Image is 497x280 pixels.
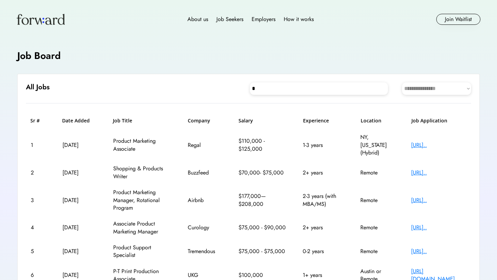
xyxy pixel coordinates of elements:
div: [DATE] [62,271,97,279]
div: 2 [31,169,46,177]
div: Shopping & Products Writer [113,165,172,180]
div: [URL].. [411,224,466,231]
div: [DATE] [62,197,97,204]
img: Forward logo [17,14,65,25]
h6: Salary [238,117,287,124]
div: $75,000 - $90,000 [238,224,287,231]
div: NY, [US_STATE] (Hybrid) [360,133,395,157]
h4: Job Board [17,49,61,62]
h6: Job Application [411,117,467,124]
div: 6 [31,271,46,279]
h6: Date Added [62,117,97,124]
h6: Experience [303,117,344,124]
div: Employers [252,15,275,23]
div: [DATE] [62,224,97,231]
div: Remote [360,169,395,177]
div: [URL].. [411,141,466,149]
div: Buzzfeed [188,169,222,177]
h6: Job Title [113,117,132,124]
div: Regal [188,141,222,149]
div: Product Marketing Manager, Rotational Program [113,189,172,212]
div: 4 [31,224,46,231]
div: Tremendous [188,248,222,255]
div: UKG [188,271,222,279]
div: 2+ years [303,224,344,231]
div: Remote [360,197,395,204]
div: Airbnb [188,197,222,204]
div: $100,000 [238,271,287,279]
h6: All Jobs [26,82,50,92]
div: [DATE] [62,248,97,255]
div: [URL].. [411,169,466,177]
div: 2+ years [303,169,344,177]
div: 2-3 years (with MBA/MS) [303,192,344,208]
div: [DATE] [62,169,97,177]
div: Job Seekers [216,15,243,23]
div: Product Support Specialist [113,244,172,259]
div: 1-3 years [303,141,344,149]
button: Join Waitlist [436,14,480,25]
div: How it works [284,15,314,23]
div: Product Marketing Associate [113,137,172,153]
h6: Sr # [30,117,46,124]
div: Remote [360,248,395,255]
div: [URL].. [411,197,466,204]
div: About us [187,15,208,23]
h6: Location [361,117,395,124]
div: 3 [31,197,46,204]
div: 1 [31,141,46,149]
div: 5 [31,248,46,255]
h6: Company [188,117,222,124]
div: Remote [360,224,395,231]
div: Curology [188,224,222,231]
div: $177,000—$208,000 [238,192,287,208]
div: $75,000 - $75,000 [238,248,287,255]
div: 1+ years [303,271,344,279]
div: Associate Product Marketing Manager [113,220,172,236]
div: 0-2 years [303,248,344,255]
div: $110,000 - $125,000 [238,137,287,153]
div: $70,000- $75,000 [238,169,287,177]
div: [URL].. [411,248,466,255]
div: [DATE] [62,141,97,149]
